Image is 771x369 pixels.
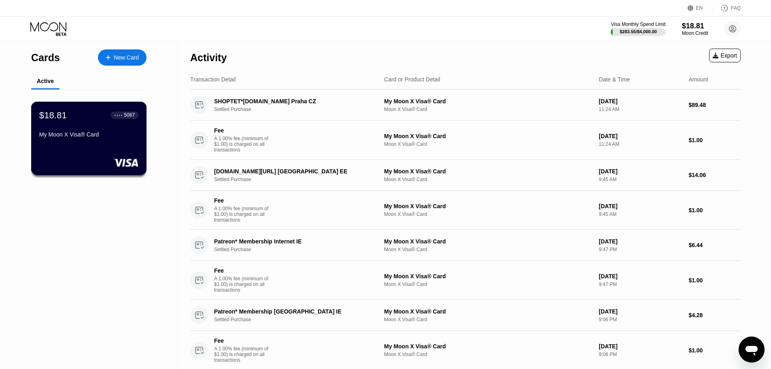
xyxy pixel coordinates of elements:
[384,98,593,105] div: My Moon X Visa® Card
[599,238,682,245] div: [DATE]
[384,282,593,287] div: Moon X Visa® Card
[39,131,138,138] div: My Moon X Visa® Card
[599,282,682,287] div: 9:47 PM
[214,107,383,112] div: Settled Purchase
[190,52,227,64] div: Activity
[620,29,657,34] div: $283.55 / $4,000.00
[214,206,275,223] div: A 1.00% fee (minimum of $1.00) is charged on all transactions
[190,230,741,261] div: Patreon* Membership Internet IESettled PurchaseMy Moon X Visa® CardMoon X Visa® Card[DATE]9:47 PM...
[739,337,765,363] iframe: Tlačidlo na spustenie okna správ
[384,238,593,245] div: My Moon X Visa® Card
[611,21,665,36] div: Visa Monthly Spend Limit$283.55/$4,000.00
[599,211,682,217] div: 9:45 AM
[599,133,682,139] div: [DATE]
[214,276,275,293] div: A 1.00% fee (minimum of $1.00) is charged on all transactions
[688,137,741,143] div: $1.00
[384,273,593,279] div: My Moon X Visa® Card
[599,343,682,350] div: [DATE]
[190,76,236,83] div: Transaction Detail
[214,346,275,363] div: A 1.00% fee (minimum of $1.00) is charged on all transactions
[190,90,741,121] div: SHOPTET*[DOMAIN_NAME] Praha CZSettled PurchaseMy Moon X Visa® CardMoon X Visa® Card[DATE]11:24 AM...
[190,261,741,300] div: FeeA 1.00% fee (minimum of $1.00) is charged on all transactionsMy Moon X Visa® CardMoon X Visa® ...
[599,168,682,175] div: [DATE]
[696,5,703,11] div: EN
[688,207,741,213] div: $1.00
[114,54,139,61] div: New Card
[713,52,737,59] div: Export
[599,352,682,357] div: 9:06 PM
[214,127,271,134] div: Fee
[384,352,593,357] div: Moon X Visa® Card
[37,78,54,84] div: Active
[599,273,682,279] div: [DATE]
[712,4,741,12] div: FAQ
[384,107,593,112] div: Moon X Visa® Card
[214,337,271,344] div: Fee
[384,203,593,209] div: My Moon X Visa® Card
[688,277,741,284] div: $1.00
[115,114,123,116] div: ● ● ● ●
[384,76,440,83] div: Card or Product Detail
[688,347,741,354] div: $1.00
[124,112,135,118] div: 5067
[599,107,682,112] div: 11:24 AM
[190,121,741,160] div: FeeA 1.00% fee (minimum of $1.00) is charged on all transactionsMy Moon X Visa® CardMoon X Visa® ...
[384,133,593,139] div: My Moon X Visa® Card
[384,308,593,315] div: My Moon X Visa® Card
[214,317,383,322] div: Settled Purchase
[190,160,741,191] div: [DOMAIN_NAME][URL] [GEOGRAPHIC_DATA] EESettled PurchaseMy Moon X Visa® CardMoon X Visa® Card[DATE...
[599,98,682,105] div: [DATE]
[98,49,147,66] div: New Card
[214,168,371,175] div: [DOMAIN_NAME][URL] [GEOGRAPHIC_DATA] EE
[384,247,593,252] div: Moon X Visa® Card
[32,102,146,175] div: $18.81● ● ● ●5067My Moon X Visa® Card
[214,267,271,274] div: Fee
[688,312,741,318] div: $4.28
[384,141,593,147] div: Moon X Visa® Card
[682,22,708,36] div: $18.81Moon Credit
[214,98,371,105] div: SHOPTET*[DOMAIN_NAME] Praha CZ
[682,22,708,30] div: $18.81
[214,247,383,252] div: Settled Purchase
[190,191,741,230] div: FeeA 1.00% fee (minimum of $1.00) is charged on all transactionsMy Moon X Visa® CardMoon X Visa® ...
[688,4,712,12] div: EN
[731,5,741,11] div: FAQ
[39,110,67,120] div: $18.81
[599,203,682,209] div: [DATE]
[214,197,271,204] div: Fee
[682,30,708,36] div: Moon Credit
[709,49,741,62] div: Export
[611,21,665,27] div: Visa Monthly Spend Limit
[384,168,593,175] div: My Moon X Visa® Card
[384,343,593,350] div: My Moon X Visa® Card
[214,177,383,182] div: Settled Purchase
[384,211,593,217] div: Moon X Visa® Card
[599,317,682,322] div: 9:06 PM
[190,300,741,331] div: Patreon* Membership [GEOGRAPHIC_DATA] IESettled PurchaseMy Moon X Visa® CardMoon X Visa® Card[DAT...
[31,52,60,64] div: Cards
[599,76,630,83] div: Date & Time
[688,76,708,83] div: Amount
[214,308,371,315] div: Patreon* Membership [GEOGRAPHIC_DATA] IE
[599,177,682,182] div: 9:45 AM
[214,136,275,153] div: A 1.00% fee (minimum of $1.00) is charged on all transactions
[384,317,593,322] div: Moon X Visa® Card
[214,238,371,245] div: Patreon* Membership Internet IE
[688,172,741,178] div: $14.06
[599,308,682,315] div: [DATE]
[688,242,741,248] div: $6.44
[599,141,682,147] div: 11:24 AM
[688,102,741,108] div: $89.48
[599,247,682,252] div: 9:47 PM
[384,177,593,182] div: Moon X Visa® Card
